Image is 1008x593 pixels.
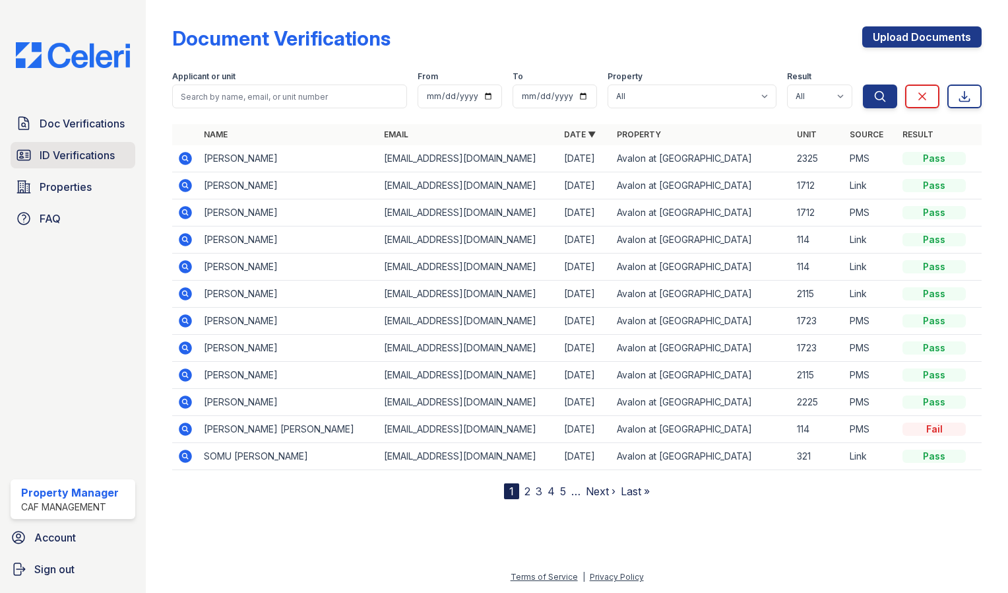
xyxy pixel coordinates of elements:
[40,179,92,195] span: Properties
[792,389,844,416] td: 2225
[559,227,612,254] td: [DATE]
[612,145,792,172] td: Avalon at [GEOGRAPHIC_DATA]
[560,485,566,498] a: 5
[504,483,519,499] div: 1
[559,389,612,416] td: [DATE]
[11,142,135,168] a: ID Verifications
[379,199,559,227] td: [EMAIL_ADDRESS][DOMAIN_NAME]
[583,572,585,582] div: |
[559,172,612,199] td: [DATE]
[559,281,612,308] td: [DATE]
[608,71,643,82] label: Property
[559,254,612,281] td: [DATE]
[612,227,792,254] td: Avalon at [GEOGRAPHIC_DATA]
[792,281,844,308] td: 2115
[792,254,844,281] td: 114
[612,172,792,199] td: Avalon at [GEOGRAPHIC_DATA]
[844,443,897,470] td: Link
[199,199,379,227] td: [PERSON_NAME]
[379,308,559,335] td: [EMAIL_ADDRESS][DOMAIN_NAME]
[797,129,817,139] a: Unit
[379,389,559,416] td: [EMAIL_ADDRESS][DOMAIN_NAME]
[571,483,581,499] span: …
[844,362,897,389] td: PMS
[21,501,119,514] div: CAF Management
[844,335,897,362] td: PMS
[792,362,844,389] td: 2115
[34,561,75,577] span: Sign out
[787,71,811,82] label: Result
[559,199,612,227] td: [DATE]
[792,172,844,199] td: 1712
[559,362,612,389] td: [DATE]
[792,145,844,172] td: 2325
[5,524,141,551] a: Account
[612,362,792,389] td: Avalon at [GEOGRAPHIC_DATA]
[379,335,559,362] td: [EMAIL_ADDRESS][DOMAIN_NAME]
[199,227,379,254] td: [PERSON_NAME]
[536,485,542,498] a: 3
[902,260,966,273] div: Pass
[379,362,559,389] td: [EMAIL_ADDRESS][DOMAIN_NAME]
[792,308,844,335] td: 1723
[612,443,792,470] td: Avalon at [GEOGRAPHIC_DATA]
[559,308,612,335] td: [DATE]
[902,368,966,382] div: Pass
[379,145,559,172] td: [EMAIL_ADDRESS][DOMAIN_NAME]
[548,485,555,498] a: 4
[5,556,141,582] a: Sign out
[902,129,933,139] a: Result
[172,85,407,108] input: Search by name, email, or unit number
[844,145,897,172] td: PMS
[902,423,966,436] div: Fail
[612,199,792,227] td: Avalon at [GEOGRAPHIC_DATA]
[612,389,792,416] td: Avalon at [GEOGRAPHIC_DATA]
[844,227,897,254] td: Link
[590,572,644,582] a: Privacy Policy
[792,227,844,254] td: 114
[612,335,792,362] td: Avalon at [GEOGRAPHIC_DATA]
[564,129,596,139] a: Date ▼
[199,389,379,416] td: [PERSON_NAME]
[513,71,523,82] label: To
[172,26,391,50] div: Document Verifications
[586,485,615,498] a: Next ›
[204,129,228,139] a: Name
[199,362,379,389] td: [PERSON_NAME]
[612,416,792,443] td: Avalon at [GEOGRAPHIC_DATA]
[612,254,792,281] td: Avalon at [GEOGRAPHIC_DATA]
[40,147,115,163] span: ID Verifications
[902,152,966,165] div: Pass
[617,129,661,139] a: Property
[199,281,379,308] td: [PERSON_NAME]
[902,233,966,246] div: Pass
[199,254,379,281] td: [PERSON_NAME]
[902,450,966,463] div: Pass
[559,335,612,362] td: [DATE]
[844,254,897,281] td: Link
[379,172,559,199] td: [EMAIL_ADDRESS][DOMAIN_NAME]
[902,314,966,328] div: Pass
[524,485,530,498] a: 2
[199,416,379,443] td: [PERSON_NAME] [PERSON_NAME]
[5,42,141,68] img: CE_Logo_Blue-a8612792a0a2168367f1c8372b55b34899dd931a85d93a1a3d3e32e68fde9ad4.png
[172,71,236,82] label: Applicant or unit
[902,341,966,355] div: Pass
[844,281,897,308] td: Link
[844,389,897,416] td: PMS
[199,145,379,172] td: [PERSON_NAME]
[11,110,135,137] a: Doc Verifications
[379,416,559,443] td: [EMAIL_ADDRESS][DOMAIN_NAME]
[792,416,844,443] td: 114
[199,335,379,362] td: [PERSON_NAME]
[844,199,897,227] td: PMS
[34,530,76,545] span: Account
[379,443,559,470] td: [EMAIL_ADDRESS][DOMAIN_NAME]
[612,281,792,308] td: Avalon at [GEOGRAPHIC_DATA]
[902,179,966,192] div: Pass
[199,308,379,335] td: [PERSON_NAME]
[40,116,125,131] span: Doc Verifications
[559,145,612,172] td: [DATE]
[850,129,883,139] a: Source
